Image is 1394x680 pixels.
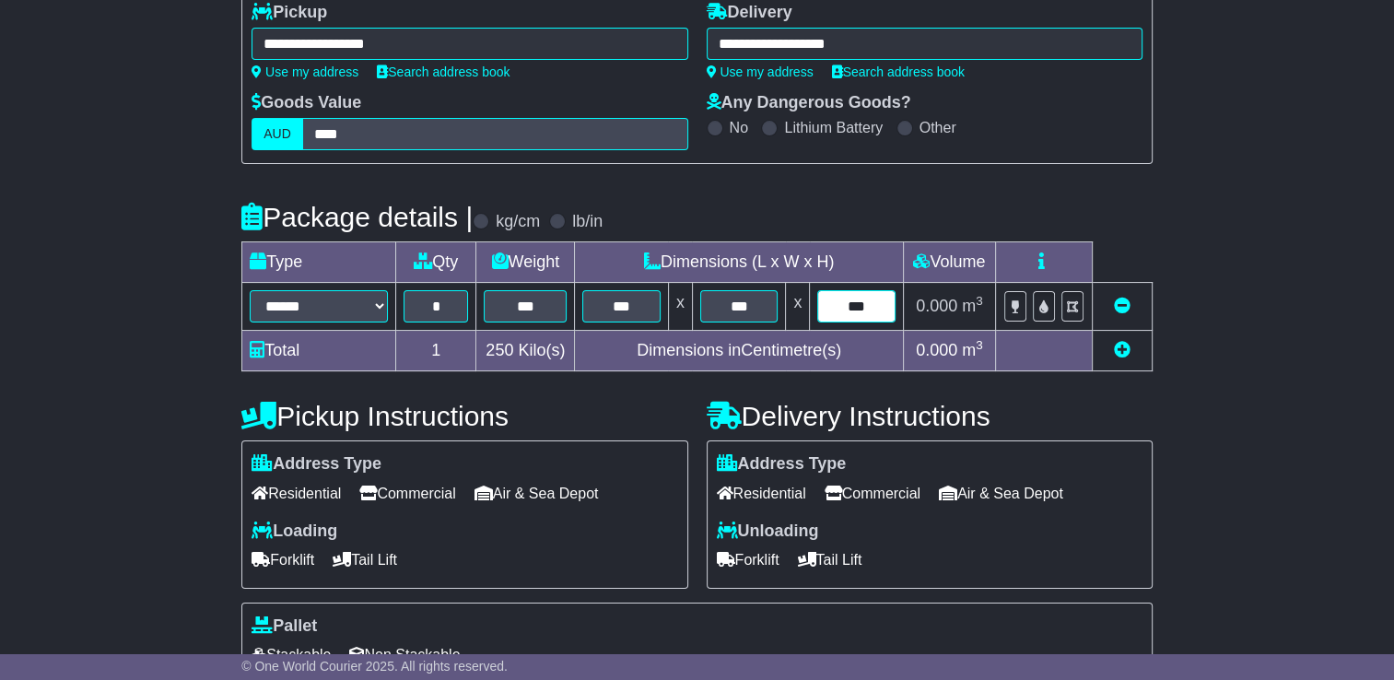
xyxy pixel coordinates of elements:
[916,341,957,359] span: 0.000
[396,331,476,371] td: 1
[707,93,911,113] label: Any Dangerous Goods?
[575,242,903,283] td: Dimensions (L x W x H)
[252,64,358,79] a: Use my address
[572,212,603,232] label: lb/in
[1114,297,1130,315] a: Remove this item
[825,479,920,508] span: Commercial
[333,545,397,574] span: Tail Lift
[359,479,455,508] span: Commercial
[707,64,814,79] a: Use my address
[252,93,361,113] label: Goods Value
[241,659,508,674] span: © One World Courier 2025. All rights reserved.
[784,119,883,136] label: Lithium Battery
[575,331,903,371] td: Dimensions in Centimetre(s)
[920,119,956,136] label: Other
[786,283,810,331] td: x
[496,212,540,232] label: kg/cm
[242,331,396,371] td: Total
[798,545,862,574] span: Tail Lift
[717,545,779,574] span: Forklift
[252,454,381,475] label: Address Type
[252,640,331,669] span: Stackable
[730,119,748,136] label: No
[241,401,687,431] h4: Pickup Instructions
[377,64,510,79] a: Search address book
[252,545,314,574] span: Forklift
[252,118,303,150] label: AUD
[668,283,692,331] td: x
[242,242,396,283] td: Type
[252,522,337,542] label: Loading
[717,479,806,508] span: Residential
[476,242,575,283] td: Weight
[241,202,473,232] h4: Package details |
[962,341,983,359] span: m
[832,64,965,79] a: Search address book
[474,479,599,508] span: Air & Sea Depot
[939,479,1063,508] span: Air & Sea Depot
[976,294,983,308] sup: 3
[717,454,847,475] label: Address Type
[962,297,983,315] span: m
[976,338,983,352] sup: 3
[252,479,341,508] span: Residential
[1114,341,1130,359] a: Add new item
[717,522,819,542] label: Unloading
[916,297,957,315] span: 0.000
[252,3,327,23] label: Pickup
[349,640,460,669] span: Non Stackable
[252,616,317,637] label: Pallet
[903,242,995,283] td: Volume
[486,341,513,359] span: 250
[396,242,476,283] td: Qty
[707,401,1153,431] h4: Delivery Instructions
[707,3,792,23] label: Delivery
[476,331,575,371] td: Kilo(s)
